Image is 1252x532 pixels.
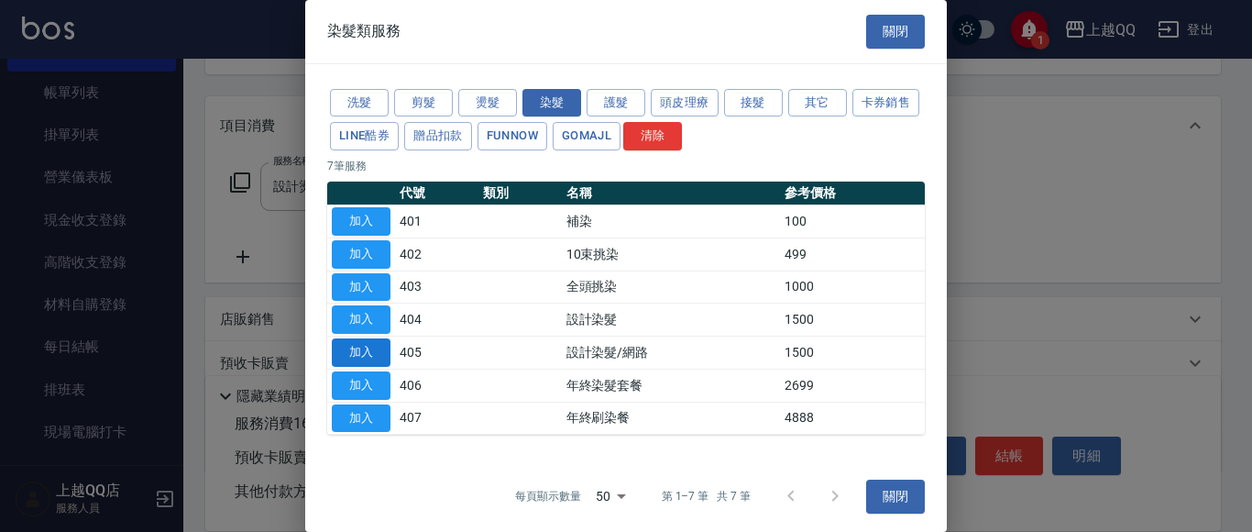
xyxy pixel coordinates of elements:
td: 設計染髮/網路 [562,337,781,370]
button: 接髮 [724,89,783,117]
button: 加入 [332,305,390,334]
button: 護髮 [587,89,645,117]
span: 染髮類服務 [327,22,401,40]
div: 50 [588,471,632,521]
td: 年終染髮套餐 [562,369,781,402]
td: 401 [395,205,478,238]
td: 406 [395,369,478,402]
td: 設計染髮 [562,304,781,337]
td: 全頭挑染 [562,271,781,304]
button: 卡券銷售 [852,89,920,117]
td: 1500 [780,304,925,337]
td: 404 [395,304,478,337]
button: 加入 [332,338,390,367]
td: 4888 [780,402,925,435]
button: 洗髮 [330,89,389,117]
button: 其它 [788,89,847,117]
td: 407 [395,402,478,435]
p: 第 1–7 筆 共 7 筆 [662,488,751,504]
th: 代號 [395,182,478,205]
td: 10束挑染 [562,238,781,271]
button: 頭皮理療 [651,89,719,117]
button: 贈品扣款 [404,122,472,150]
td: 499 [780,238,925,271]
button: FUNNOW [478,122,547,150]
button: 關閉 [866,480,925,514]
td: 405 [395,337,478,370]
td: 403 [395,271,478,304]
button: 剪髮 [394,89,453,117]
button: 加入 [332,240,390,269]
button: 燙髮 [458,89,517,117]
td: 402 [395,238,478,271]
button: 清除 [623,122,682,150]
button: 關閉 [866,15,925,49]
button: 染髮 [522,89,581,117]
p: 7 筆服務 [327,158,925,174]
td: 補染 [562,205,781,238]
button: 加入 [332,273,390,302]
button: 加入 [332,207,390,236]
button: GOMAJL [553,122,621,150]
th: 名稱 [562,182,781,205]
button: 加入 [332,405,390,433]
td: 1000 [780,271,925,304]
th: 類別 [478,182,562,205]
button: 加入 [332,371,390,400]
td: 年終刷染餐 [562,402,781,435]
th: 參考價格 [780,182,925,205]
button: LINE酷券 [330,122,399,150]
td: 2699 [780,369,925,402]
p: 每頁顯示數量 [515,488,581,504]
td: 1500 [780,337,925,370]
td: 100 [780,205,925,238]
